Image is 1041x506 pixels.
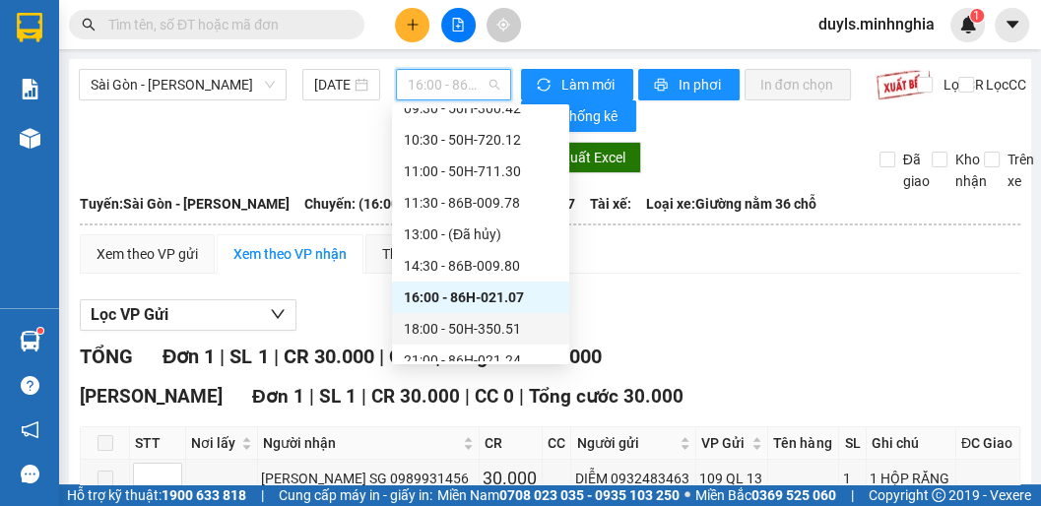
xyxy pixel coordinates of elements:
div: 14:30 - 86B-009.80 [404,255,557,277]
button: file-add [441,8,476,42]
span: notification [21,420,39,439]
button: syncLàm mới [521,69,633,100]
div: 18:00 - 50H-350.51 [404,318,557,340]
button: Lọc VP Gửi [80,299,296,331]
span: Xuất Excel [561,147,625,168]
img: warehouse-icon [20,128,40,149]
span: search [82,18,96,32]
span: Đơn 1 [252,385,304,408]
div: 109 QL 13 [699,468,764,489]
div: 21:00 - 86H-021.24 [404,349,557,371]
span: Đã giao [895,149,938,192]
span: | [261,484,264,506]
img: warehouse-icon [20,331,40,351]
span: | [309,385,314,408]
div: [PERSON_NAME] SG 0989931456 [261,468,476,489]
span: Lọc CC [977,74,1028,95]
th: CC [543,427,572,460]
span: Nơi lấy [191,432,237,454]
div: DIỄM 0932483463 [574,468,692,489]
span: Đơn 1 [163,345,215,368]
button: printerIn phơi [638,69,740,100]
span: sync [537,78,553,94]
span: | [220,345,225,368]
span: Cung cấp máy in - giấy in: [279,484,432,506]
span: | [519,385,524,408]
input: Tìm tên, số ĐT hoặc mã đơn [108,14,341,35]
button: plus [395,8,429,42]
div: Thống kê [382,243,438,265]
span: Làm mới [561,74,618,95]
b: Tuyến: Sài Gòn - [PERSON_NAME] [80,196,290,212]
sup: 1 [970,9,984,23]
span: printer [654,78,671,94]
span: Người gửi [576,432,676,454]
span: | [465,385,470,408]
span: Miền Nam [437,484,680,506]
button: aim [487,8,521,42]
span: aim [496,18,510,32]
span: SL 1 [319,385,357,408]
span: file-add [451,18,465,32]
div: 13:00 - (Đã hủy) [404,223,557,245]
span: VP Gửi [701,432,748,454]
div: 11:30 - 86B-009.78 [404,192,557,214]
span: [PERSON_NAME] [80,385,223,408]
div: 10:30 - 50H-720.12 [404,129,557,151]
span: question-circle [21,376,39,395]
span: Sài Gòn - Phan Rí [91,70,275,99]
span: message [21,465,39,483]
span: | [851,484,854,506]
span: 16:00 - 86H-021.07 [408,70,499,99]
span: TỔNG [80,345,133,368]
th: Ghi chú [867,427,956,460]
span: Kho nhận [947,149,995,192]
div: 16:00 - 86H-021.07 [404,286,557,308]
span: | [361,385,366,408]
button: In đơn chọn [745,69,852,100]
span: plus [406,18,420,32]
span: 1 [973,9,980,23]
img: solution-icon [20,79,40,99]
button: downloadXuất Excel [524,142,641,173]
img: logo-vxr [17,13,42,42]
div: Xem theo VP nhận [233,243,347,265]
span: Tài xế: [590,193,631,215]
th: CR [480,427,543,460]
span: Người nhận [263,432,459,454]
th: SL [839,427,867,460]
button: caret-down [995,8,1029,42]
span: SL 1 [229,345,268,368]
span: In phơi [679,74,724,95]
span: ⚪️ [684,491,690,499]
span: Loại xe: Giường nằm 36 chỗ [646,193,816,215]
span: Tổng cước 30.000 [529,385,683,408]
button: bar-chartThống kê [521,100,636,132]
span: copyright [932,488,945,502]
div: 1 [842,468,863,489]
td: 109 QL 13 [696,460,768,498]
img: 9k= [876,69,932,100]
sup: 1 [37,328,43,334]
span: down [270,306,286,322]
span: Lọc CR [936,74,987,95]
div: 09:30 - 50H-300.42 [404,97,557,119]
span: Miền Bắc [695,484,836,506]
div: 30.000 [483,465,539,492]
span: CC 0 [475,385,514,408]
th: Tên hàng [768,427,839,460]
strong: 0708 023 035 - 0935 103 250 [499,487,680,503]
span: caret-down [1004,16,1021,33]
span: CR 30.000 [371,385,460,408]
span: duyls.minhnghia [803,12,950,36]
input: 14/09/2025 [314,74,351,95]
span: Lọc VP Gửi [91,302,168,327]
div: Xem theo VP gửi [97,243,198,265]
th: ĐC Giao [956,427,1020,460]
strong: 1900 633 818 [162,487,246,503]
span: CC 0 [388,345,429,368]
span: Thống kê [561,105,620,127]
strong: 0369 525 060 [751,487,836,503]
span: | [273,345,278,368]
div: 1 HỘP RĂNG [870,468,952,489]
